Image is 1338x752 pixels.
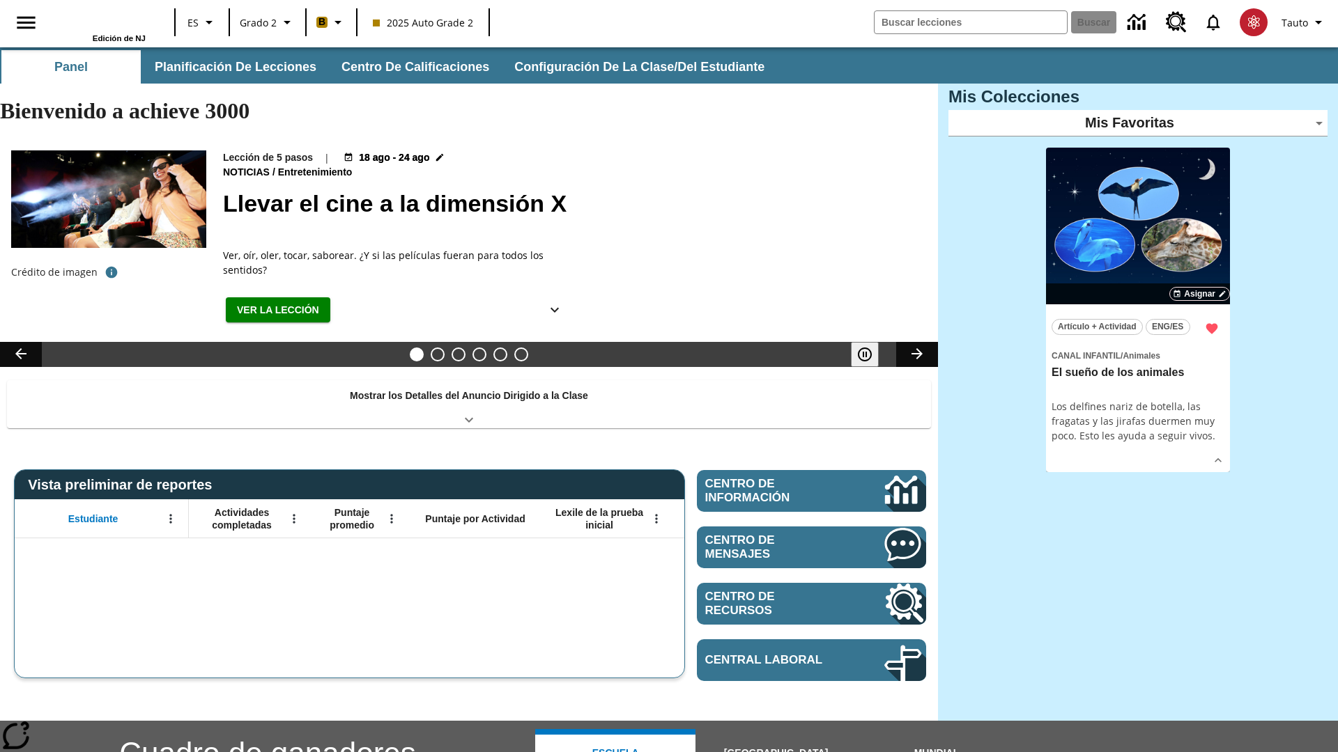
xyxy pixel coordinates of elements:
[1169,287,1230,301] button: Asignar Elegir fechas
[330,50,500,84] button: Centro de calificaciones
[1121,351,1123,361] span: /
[350,389,588,403] p: Mostrar los Detalles del Anuncio Dirigido a la Clase
[1052,319,1143,335] button: Artículo + Actividad
[697,526,926,568] a: Centro de mensajes
[705,653,843,667] span: Central laboral
[284,508,305,529] button: Abrir menú
[1,50,141,84] button: Panel
[278,165,355,180] span: Entretenimiento
[851,342,879,367] button: Pausar
[948,110,1328,136] div: Mis Favoritas
[548,506,650,531] span: Lexile de la prueba inicial
[452,347,466,361] button: Diapositiva 3 Modas que pasaron de moda
[11,265,98,279] p: Crédito de imagen
[196,506,288,531] span: Actividades completadas
[1152,320,1183,334] span: ENG/ES
[493,347,507,361] button: Diapositiva 5 ¿Cuál es la gran idea?
[55,5,146,42] div: Portada
[1199,316,1224,341] button: Remover de Favoritas
[705,590,843,618] span: Centro de recursos
[311,10,352,35] button: Boost El color de la clase es anaranjado claro. Cambiar el color de la clase.
[1052,347,1224,363] span: Tema: Canal Infantil/Animales
[697,639,926,681] a: Central laboral
[223,150,313,165] p: Lección de 5 pasos
[160,508,181,529] button: Abrir menú
[410,347,424,361] button: Diapositiva 1 Llevar el cine a la dimensión X
[1184,288,1215,300] span: Asignar
[1052,351,1121,361] span: Canal Infantil
[223,248,571,277] div: Ver, oír, oler, tocar, saborear. ¿Y si las películas fueran para todos los sentidos?
[646,508,667,529] button: Abrir menú
[1058,320,1137,334] span: Artículo + Actividad
[341,150,447,165] button: 18 ago - 24 ago Elegir fechas
[1123,351,1160,361] span: Animales
[431,347,445,361] button: Diapositiva 2 ¿Lo quieres con papas fritas?
[697,583,926,625] a: Centro de recursos, Se abrirá en una pestaña nueva.
[514,347,528,361] button: Diapositiva 6 Una idea, mucho trabajo
[1208,450,1229,471] button: Ver más
[55,6,146,34] a: Portada
[272,166,275,178] span: /
[234,10,301,35] button: Grado: Grado 2, Elige un grado
[93,34,146,42] span: Edición de NJ
[68,512,118,525] span: Estudiante
[1052,366,1224,380] h3: El sueño de los animales
[896,342,938,367] button: Carrusel de lecciones, seguir
[359,150,429,165] span: 18 ago - 24 ago
[187,15,199,30] span: ES
[373,15,473,30] span: 2025 Auto Grade 2
[705,477,837,505] span: Centro de información
[1276,10,1332,35] button: Perfil/Configuración
[223,165,272,180] span: Noticias
[11,150,206,248] img: El panel situado frente a los asientos rocía con agua nebulizada al feliz público en un cine equi...
[6,2,47,43] button: Abrir el menú lateral
[705,533,843,561] span: Centro de mensajes
[180,10,224,35] button: Lenguaje: ES, Selecciona un idioma
[324,150,330,165] span: |
[503,50,776,84] button: Configuración de la clase/del estudiante
[875,11,1067,33] input: Buscar campo
[381,508,402,529] button: Abrir menú
[1052,399,1224,443] div: Los delfines nariz de botella, las fragatas y las jirafas duermen muy poco. Esto les ayuda a segu...
[948,87,1328,107] h3: Mis Colecciones
[1046,148,1230,473] div: lesson details
[1119,3,1158,42] a: Centro de información
[1282,15,1308,30] span: Tauto
[541,297,569,323] button: Ver más
[1146,319,1190,335] button: ENG/ES
[425,512,525,525] span: Puntaje por Actividad
[226,297,330,323] button: Ver la lección
[144,50,328,84] button: Planificación de lecciones
[98,260,125,285] button: Crédito de foto: The Asahi Shimbun vía Getty Images
[1195,4,1231,40] a: Notificaciones
[472,347,486,361] button: Diapositiva 4 ¿Los autos del futuro?
[318,506,385,531] span: Puntaje promedio
[1240,8,1268,36] img: avatar image
[1231,4,1276,40] button: Escoja un nuevo avatar
[697,470,926,512] a: Centro de información
[851,342,893,367] div: Pausar
[240,15,277,30] span: Grado 2
[223,186,921,221] h2: Llevar el cine a la dimensión X
[28,477,219,493] span: Vista preliminar de reportes
[7,380,931,428] div: Mostrar los Detalles del Anuncio Dirigido a la Clase
[318,13,325,31] span: B
[1158,3,1195,41] a: Centro de recursos, Se abrirá en una pestaña nueva.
